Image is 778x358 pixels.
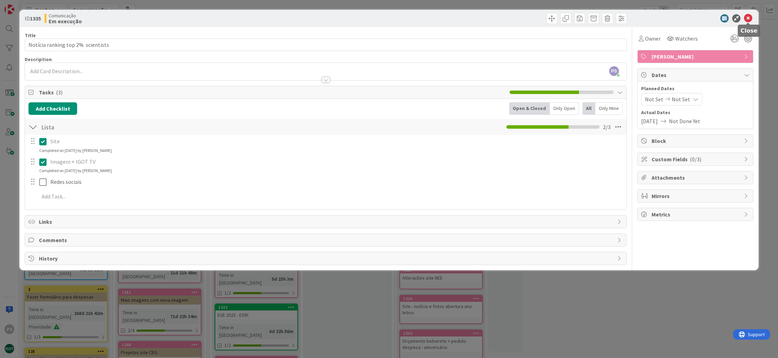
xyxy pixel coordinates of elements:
div: Only Open [550,102,579,115]
b: Em execução [49,18,82,24]
div: Completed on [DATE] by [PERSON_NAME] [39,168,112,174]
input: Add Checklist... [39,121,195,133]
div: All [582,102,595,115]
span: Metrics [652,210,740,219]
span: Custom Fields [652,155,740,163]
label: Title [25,32,36,39]
p: Site [50,137,621,145]
span: History [39,254,614,263]
input: type card name here... [25,39,627,51]
span: Not Set [645,95,663,103]
span: Description [25,56,52,62]
span: Actual Dates [641,109,750,116]
p: Imagem + IGOT TV [50,158,621,166]
span: Block [652,137,740,145]
span: Comunicação [49,13,82,18]
p: Redes sociais [50,178,621,186]
span: ( 3 ) [56,89,63,96]
span: ID [25,14,41,23]
span: 2 / 3 [603,123,611,131]
span: Dates [652,71,740,79]
b: 1335 [30,15,41,22]
span: Support [15,1,32,9]
span: Tasks [39,88,506,96]
span: Comments [39,236,614,244]
h5: Close [740,27,758,34]
span: Watchers [675,34,698,43]
div: Open & Closed [509,102,550,115]
span: Mirrors [652,192,740,200]
span: ( 0/3 ) [690,156,701,163]
div: Completed on [DATE] by [PERSON_NAME] [39,147,112,154]
span: Not Done Yet [669,117,700,125]
button: Add Checklist [28,102,77,115]
div: Only Mine [595,102,623,115]
span: [DATE] [641,117,658,125]
span: Attachments [652,173,740,182]
span: [PERSON_NAME] [652,52,740,61]
span: Links [39,218,614,226]
span: Not Set [672,95,690,103]
span: Owner [645,34,661,43]
span: PS [609,66,619,76]
span: Planned Dates [641,85,750,92]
